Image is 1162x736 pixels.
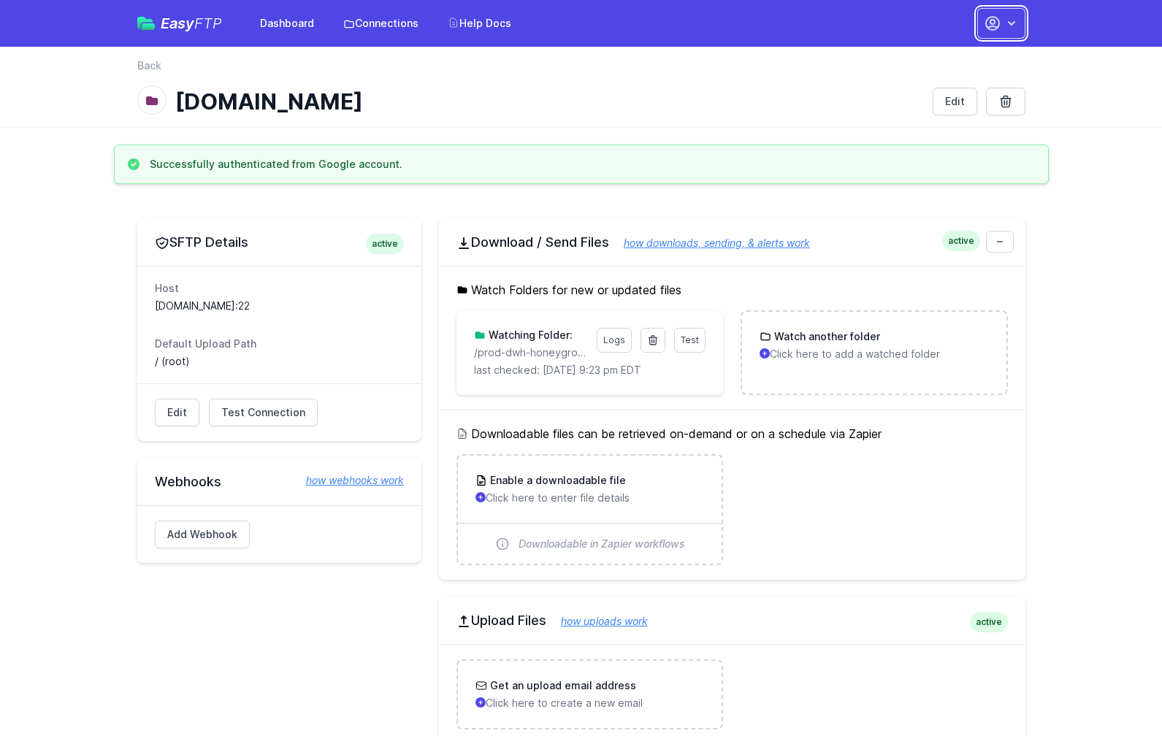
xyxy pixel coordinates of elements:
p: last checked: [DATE] 9:23 pm EDT [474,363,706,377]
h5: Watch Folders for new or updated files [456,281,1008,299]
a: how downloads, sending, & alerts work [609,237,810,249]
span: FTP [194,15,222,32]
a: Connections [335,10,427,37]
a: Logs [597,328,632,353]
span: Test [681,334,699,345]
a: Test [674,328,706,353]
a: Back [137,58,161,73]
p: /prod-dwh-honeygrow/UKGPDS [474,345,588,360]
a: Edit [155,399,199,426]
span: active [366,234,404,254]
dt: Host [155,281,404,296]
h3: Enable a downloadable file [487,473,626,488]
span: active [970,612,1008,632]
a: Enable a downloadable file Click here to enter file details Downloadable in Zapier workflows [458,456,722,564]
p: Click here to add a watched folder [760,347,988,361]
a: Add Webhook [155,521,250,548]
a: EasyFTP [137,16,222,31]
img: easyftp_logo.png [137,17,155,30]
p: Click here to enter file details [475,491,704,505]
span: Downloadable in Zapier workflows [519,537,685,551]
h3: Successfully authenticated from Google account. [150,157,402,172]
p: Click here to create a new email [475,696,704,710]
h3: Get an upload email address [487,678,636,693]
a: Edit [933,88,977,115]
span: Test Connection [221,405,305,420]
a: Test Connection [209,399,318,426]
span: active [942,231,980,251]
dt: Default Upload Path [155,337,404,351]
h5: Downloadable files can be retrieved on-demand or on a schedule via Zapier [456,425,1008,442]
h3: Watch another folder [771,329,880,344]
iframe: Drift Widget Chat Controller [1089,663,1144,718]
dd: [DOMAIN_NAME]:22 [155,299,404,313]
nav: Breadcrumb [137,58,1025,82]
span: Easy [161,16,222,31]
h2: Upload Files [456,612,1008,629]
a: Dashboard [251,10,323,37]
h2: Download / Send Files [456,234,1008,251]
a: Help Docs [439,10,520,37]
a: Watch another folder Click here to add a watched folder [742,312,1006,379]
a: Get an upload email address Click here to create a new email [458,661,722,728]
a: how webhooks work [291,473,404,488]
a: how uploads work [546,615,648,627]
h2: SFTP Details [155,234,404,251]
h1: [DOMAIN_NAME] [175,88,921,115]
h2: Webhooks [155,473,404,491]
h3: Watching Folder: [486,328,573,342]
dd: / (root) [155,354,404,369]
